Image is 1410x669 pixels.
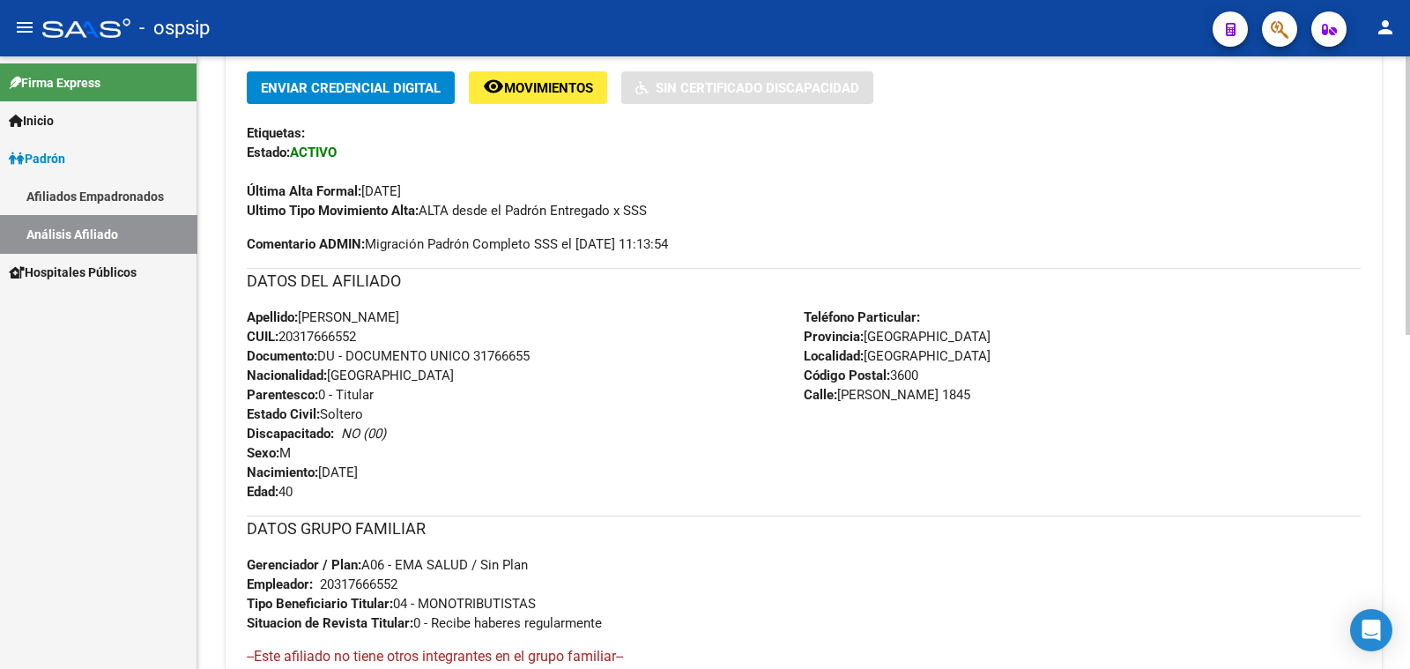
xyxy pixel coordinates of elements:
[804,309,920,325] strong: Teléfono Particular:
[469,71,607,104] button: Movimientos
[247,445,279,461] strong: Sexo:
[247,236,365,252] strong: Comentario ADMIN:
[247,203,419,219] strong: Ultimo Tipo Movimiento Alta:
[247,368,454,383] span: [GEOGRAPHIC_DATA]
[804,348,991,364] span: [GEOGRAPHIC_DATA]
[9,73,100,93] span: Firma Express
[804,329,991,345] span: [GEOGRAPHIC_DATA]
[139,9,210,48] span: - ospsip
[247,387,318,403] strong: Parentesco:
[247,557,528,573] span: A06 - EMA SALUD / Sin Plan
[247,183,361,199] strong: Última Alta Formal:
[804,387,837,403] strong: Calle:
[804,387,970,403] span: [PERSON_NAME] 1845
[247,368,327,383] strong: Nacionalidad:
[247,426,334,442] strong: Discapacitado:
[247,465,318,480] strong: Nacimiento:
[1375,17,1396,38] mat-icon: person
[247,203,647,219] span: ALTA desde el Padrón Entregado x SSS
[504,80,593,96] span: Movimientos
[247,596,536,612] span: 04 - MONOTRIBUTISTAS
[247,234,668,254] span: Migración Padrón Completo SSS el [DATE] 11:13:54
[247,125,305,141] strong: Etiquetas:
[9,263,137,282] span: Hospitales Públicos
[247,615,413,631] strong: Situacion de Revista Titular:
[9,149,65,168] span: Padrón
[341,426,386,442] i: NO (00)
[483,76,504,97] mat-icon: remove_red_eye
[247,329,356,345] span: 20317666552
[247,647,1361,666] h4: --Este afiliado no tiene otros integrantes en el grupo familiar--
[320,575,397,594] div: 20317666552
[1350,609,1392,651] div: Open Intercom Messenger
[247,348,317,364] strong: Documento:
[247,329,278,345] strong: CUIL:
[290,145,337,160] strong: ACTIVO
[247,615,602,631] span: 0 - Recibe haberes regularmente
[804,348,864,364] strong: Localidad:
[804,368,890,383] strong: Código Postal:
[247,406,320,422] strong: Estado Civil:
[247,145,290,160] strong: Estado:
[247,309,298,325] strong: Apellido:
[804,329,864,345] strong: Provincia:
[14,17,35,38] mat-icon: menu
[247,309,399,325] span: [PERSON_NAME]
[247,269,1361,294] h3: DATOS DEL AFILIADO
[247,465,358,480] span: [DATE]
[247,183,401,199] span: [DATE]
[247,445,291,461] span: M
[247,387,374,403] span: 0 - Titular
[621,71,873,104] button: Sin Certificado Discapacidad
[9,111,54,130] span: Inicio
[247,484,293,500] span: 40
[247,348,530,364] span: DU - DOCUMENTO UNICO 31766655
[247,484,278,500] strong: Edad:
[247,71,455,104] button: Enviar Credencial Digital
[247,596,393,612] strong: Tipo Beneficiario Titular:
[247,517,1361,541] h3: DATOS GRUPO FAMILIAR
[804,368,918,383] span: 3600
[261,80,441,96] span: Enviar Credencial Digital
[247,557,361,573] strong: Gerenciador / Plan:
[656,80,859,96] span: Sin Certificado Discapacidad
[247,406,363,422] span: Soltero
[247,576,313,592] strong: Empleador:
